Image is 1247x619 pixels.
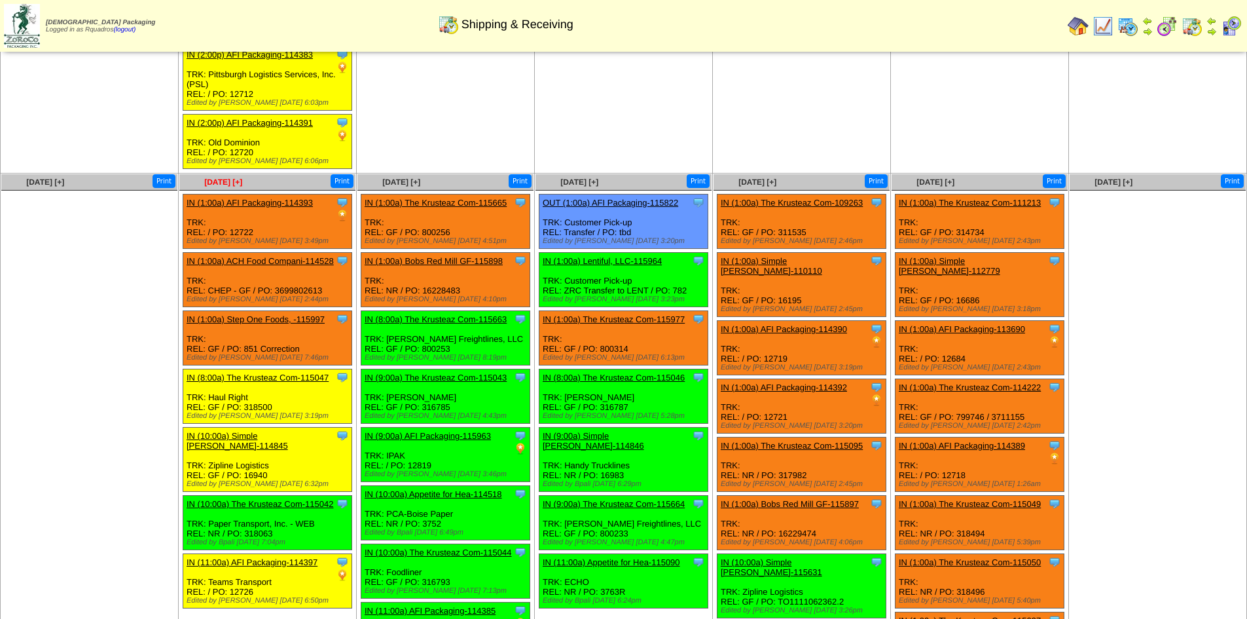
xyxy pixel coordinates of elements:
[336,116,349,129] img: Tooltip
[382,178,420,187] span: [DATE] [+]
[365,198,507,208] a: IN (1:00a) The Krusteaz Com-115665
[183,253,352,307] div: TRK: REL: CHEP - GF / PO: 3699802613
[514,487,527,500] img: Tooltip
[336,555,349,569] img: Tooltip
[361,486,530,540] div: TRK: PCA-Boise Paper REL: NR / PO: 3752
[721,324,847,334] a: IN (1:00a) AFI Packaging-114390
[1048,497,1061,510] img: Tooltip
[721,237,886,245] div: Edited by [PERSON_NAME] [DATE] 2:46pm
[721,480,886,488] div: Edited by [PERSON_NAME] [DATE] 2:45pm
[514,546,527,559] img: Tooltip
[365,373,507,383] a: IN (9:00a) The Krusteaz Com-115043
[514,196,527,209] img: Tooltip
[692,555,705,569] img: Tooltip
[509,174,532,188] button: Print
[543,431,644,451] a: IN (9:00a) Simple [PERSON_NAME]-114846
[717,554,886,618] div: TRK: Zipline Logistics REL: GF / PO: TO1111062362.2
[870,254,883,267] img: Tooltip
[560,178,598,187] a: [DATE] [+]
[539,369,708,424] div: TRK: [PERSON_NAME] REL: GF / PO: 316787
[1048,335,1061,348] img: PO
[336,569,349,582] img: PO
[1221,16,1242,37] img: calendarcustomer.gif
[1221,174,1244,188] button: Print
[717,379,886,434] div: TRK: REL: / PO: 12721
[336,254,349,267] img: Tooltip
[1048,381,1061,394] img: Tooltip
[514,429,527,442] img: Tooltip
[692,497,705,510] img: Tooltip
[183,115,352,169] div: TRK: Old Dominion REL: / PO: 12720
[721,305,886,313] div: Edited by [PERSON_NAME] [DATE] 2:45pm
[187,354,352,362] div: Edited by [PERSON_NAME] [DATE] 7:46pm
[543,499,685,509] a: IN (9:00a) The Krusteaz Com-115664
[539,253,708,307] div: TRK: Customer Pick-up REL: ZRC Transfer to LENT / PO: 782
[895,496,1064,550] div: TRK: REL: NR / PO: 318494
[543,373,685,383] a: IN (8:00a) The Krusteaz Com-115046
[187,295,352,303] div: Edited by [PERSON_NAME] [DATE] 2:44pm
[361,369,530,424] div: TRK: [PERSON_NAME] REL: GF / PO: 316785
[183,428,352,492] div: TRK: Zipline Logistics REL: GF / PO: 16940
[1206,26,1217,37] img: arrowright.gif
[899,441,1025,451] a: IN (1:00a) AFI Packaging-114389
[336,371,349,384] img: Tooltip
[1048,322,1061,335] img: Tooltip
[899,305,1064,313] div: Edited by [PERSON_NAME] [DATE] 3:18pm
[692,196,705,209] img: Tooltip
[899,538,1064,546] div: Edited by [PERSON_NAME] [DATE] 5:39pm
[692,254,705,267] img: Tooltip
[365,606,496,616] a: IN (11:00a) AFI Packaging-114385
[539,428,708,492] div: TRK: Handy Trucklines REL: NR / PO: 16983
[187,237,352,245] div: Edited by [PERSON_NAME] [DATE] 3:49pm
[916,178,954,187] a: [DATE] [+]
[365,548,512,557] a: IN (10:00a) The Krusteaz Com-115044
[543,354,708,362] div: Edited by [PERSON_NAME] [DATE] 6:13pm
[1117,16,1138,37] img: calendarprod.gif
[461,18,573,31] span: Shipping & Receiving
[336,61,349,74] img: PO
[365,470,530,478] div: Edited by [PERSON_NAME] [DATE] 3:46pm
[365,295,530,303] div: Edited by [PERSON_NAME] [DATE] 4:10pm
[895,554,1064,609] div: TRK: REL: NR / PO: 318496
[514,312,527,326] img: Tooltip
[870,555,883,569] img: Tooltip
[187,99,352,107] div: Edited by [PERSON_NAME] [DATE] 6:03pm
[895,195,1064,249] div: TRK: REL: GF / PO: 314734
[336,209,349,222] img: PO
[361,544,530,599] div: TRK: Foodliner REL: GF / PO: 316793
[543,557,680,567] a: IN (11:00a) Appetite for Hea-115090
[895,438,1064,492] div: TRK: REL: / PO: 12718
[899,256,1000,276] a: IN (1:00a) Simple [PERSON_NAME]-112779
[183,496,352,550] div: TRK: Paper Transport, Inc. - WEB REL: NR / PO: 318063
[46,19,155,26] span: [DEMOGRAPHIC_DATA] Packaging
[895,321,1064,375] div: TRK: REL: / PO: 12684
[721,364,886,371] div: Edited by [PERSON_NAME] [DATE] 3:19pm
[187,373,329,383] a: IN (8:00a) The Krusteaz Com-115047
[187,431,288,451] a: IN (10:00a) Simple [PERSON_NAME]-114845
[1043,174,1066,188] button: Print
[717,496,886,550] div: TRK: REL: NR / PO: 16229474
[365,412,530,420] div: Edited by [PERSON_NAME] [DATE] 4:43pm
[899,324,1025,334] a: IN (1:00a) AFI Packaging-113690
[1068,16,1089,37] img: home.gif
[721,499,859,509] a: IN (1:00a) Bobs Red Mill GF-115897
[365,587,530,595] div: Edited by [PERSON_NAME] [DATE] 7:13pm
[361,428,530,482] div: TRK: IPAK REL: / PO: 12819
[692,371,705,384] img: Tooltip
[1048,196,1061,209] img: Tooltip
[1094,178,1132,187] span: [DATE] [+]
[1048,254,1061,267] img: Tooltip
[738,178,776,187] a: [DATE] [+]
[204,178,242,187] span: [DATE] [+]
[717,321,886,375] div: TRK: REL: / PO: 12719
[187,538,352,546] div: Edited by Bpali [DATE] 7:04pm
[365,489,502,499] a: IN (10:00a) Appetite for Hea-114518
[1048,439,1061,452] img: Tooltip
[1142,16,1153,26] img: arrowleft.gif
[539,554,708,609] div: TRK: ECHO REL: NR / PO: 3763R
[721,538,886,546] div: Edited by [PERSON_NAME] [DATE] 4:06pm
[365,314,507,324] a: IN (8:00a) The Krusteaz Com-115663
[514,604,527,617] img: Tooltip
[336,429,349,442] img: Tooltip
